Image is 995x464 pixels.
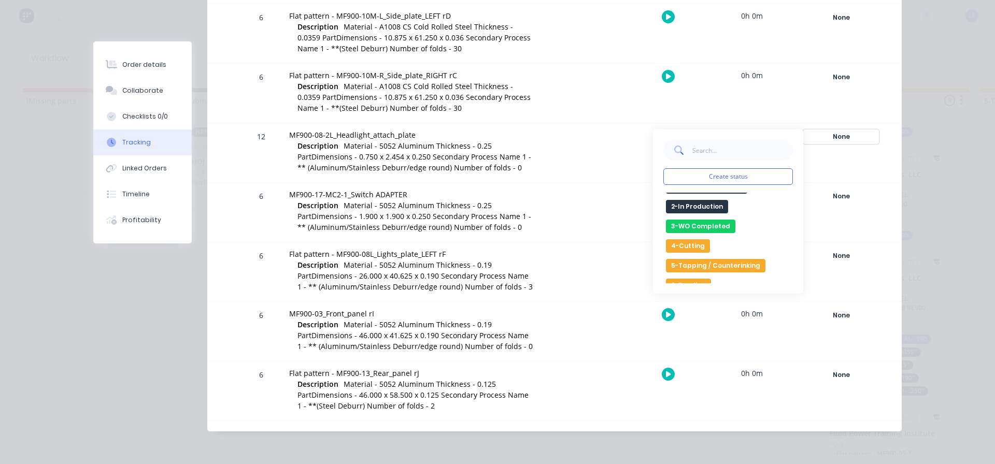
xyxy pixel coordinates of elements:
div: Profitability [122,215,161,225]
div: MF900-03_Front_panel rI [289,308,533,319]
button: None [803,129,879,144]
button: Linked Orders [93,155,192,181]
div: MF900-17-MC2-1_Switch ADAPTER [289,189,533,200]
div: Tracking [122,138,151,147]
button: None [803,189,879,204]
span: Material - 5052 Aluminum Thickness - 0.25 PartDimensions - 0.750 x 2.454 x 0.250 Secondary Proces... [297,141,531,172]
span: Description [297,21,338,32]
button: None [803,368,879,382]
span: Description [297,81,338,92]
div: 0h 0m [713,123,791,147]
div: 6 [246,65,277,123]
div: Flat pattern - MF900-10M-L_Side_plate_LEFT rD [289,10,533,21]
button: None [803,308,879,323]
div: MF900-08-2L_Headlight_attach_plate [289,129,533,140]
button: 4-Cutting [666,239,710,253]
div: None [804,70,878,84]
span: Material - 5052 Aluminum Thickness - 0.25 PartDimensions - 1.900 x 1.900 x 0.250 Secondary Proces... [297,200,531,232]
div: 6 [246,363,277,421]
div: 0h 0m [713,4,791,27]
button: Order details [93,52,192,78]
div: None [804,130,878,143]
span: Material - 5052 Aluminum Thickness - 0.19 PartDimensions - 26.000 x 40.625 x 0.190 Secondary Proc... [297,260,533,292]
div: 6 [246,184,277,242]
div: 6 [246,303,277,361]
div: Linked Orders [122,164,167,173]
button: Profitability [93,207,192,233]
button: Create status [663,168,793,185]
span: Material - A1008 CS Cold Rolled Steel Thickness - 0.0359 PartDimensions - 10.875 x 61.250 x 0.036... [297,81,531,113]
span: Description [297,140,338,151]
span: Description [297,259,338,270]
button: 3-WO Completed [666,220,735,233]
button: Timeline [93,181,192,207]
div: None [804,368,878,382]
button: Collaborate [93,78,192,104]
div: Collaborate [122,86,163,95]
div: None [804,249,878,263]
div: None [804,11,878,24]
div: 12 [246,125,277,182]
button: None [803,249,879,263]
div: Flat pattern - MF900-08L_Lights_plate_LEFT rF [289,249,533,259]
span: Description [297,319,338,330]
button: None [803,70,879,84]
button: 5-Tapping / Counterinking [666,259,765,272]
div: Flat pattern - MF900-10M-R_Side_plate_RIGHT rC [289,70,533,81]
span: Description [297,379,338,389]
div: 0h 0m [713,64,791,87]
button: Tracking [93,129,192,155]
input: Search... [692,140,793,161]
button: 6-Bending [666,279,711,292]
div: Flat pattern - MF900-13_Rear_panel rJ [289,368,533,379]
div: None [804,190,878,203]
div: 6 [246,244,277,301]
div: Timeline [122,190,150,199]
span: Material - 5052 Aluminum Thickness - 0.125 PartDimensions - 46.000 x 58.500 x 0.125 Secondary Pro... [297,379,529,411]
button: Checklists 0/0 [93,104,192,129]
button: 2-In Production [666,200,728,213]
div: Checklists 0/0 [122,112,168,121]
button: 1-Nesting/Production [666,180,747,194]
div: None [804,309,878,322]
span: Description [297,200,338,211]
div: 0h 0m [713,302,791,325]
span: Material - A1008 CS Cold Rolled Steel Thickness - 0.0359 PartDimensions - 10.875 x 61.250 x 0.036... [297,22,531,53]
button: None [803,10,879,25]
span: Material - 5052 Aluminum Thickness - 0.19 PartDimensions - 46.000 x 41.625 x 0.190 Secondary Proc... [297,320,533,351]
div: 0h 0m [713,361,791,385]
div: Order details [122,60,166,69]
div: 6 [246,6,277,63]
